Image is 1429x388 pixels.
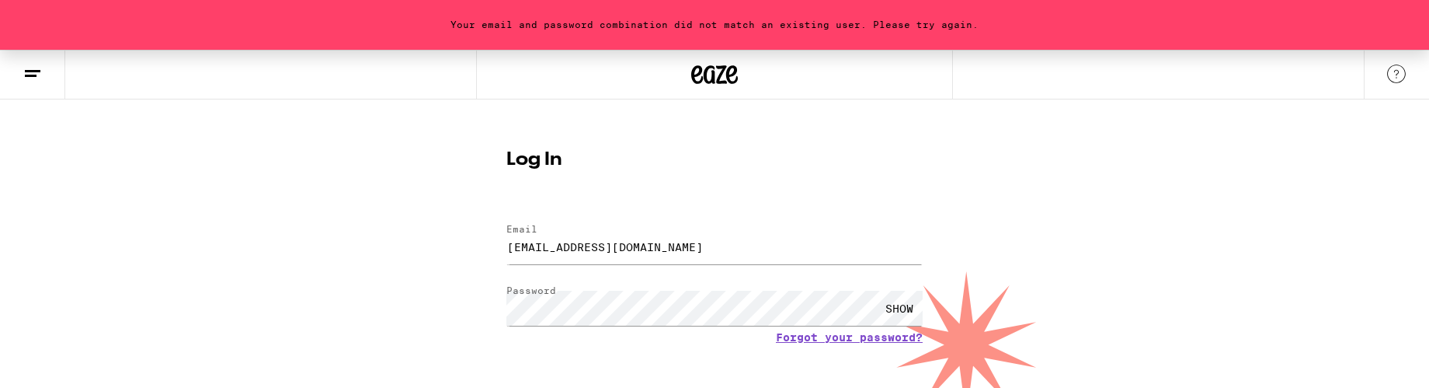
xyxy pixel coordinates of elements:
[506,151,923,170] h1: Log In
[506,285,556,295] label: Password
[506,229,923,264] input: Email
[876,291,923,326] div: SHOW
[776,331,923,344] a: Forgot your password?
[506,224,537,234] label: Email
